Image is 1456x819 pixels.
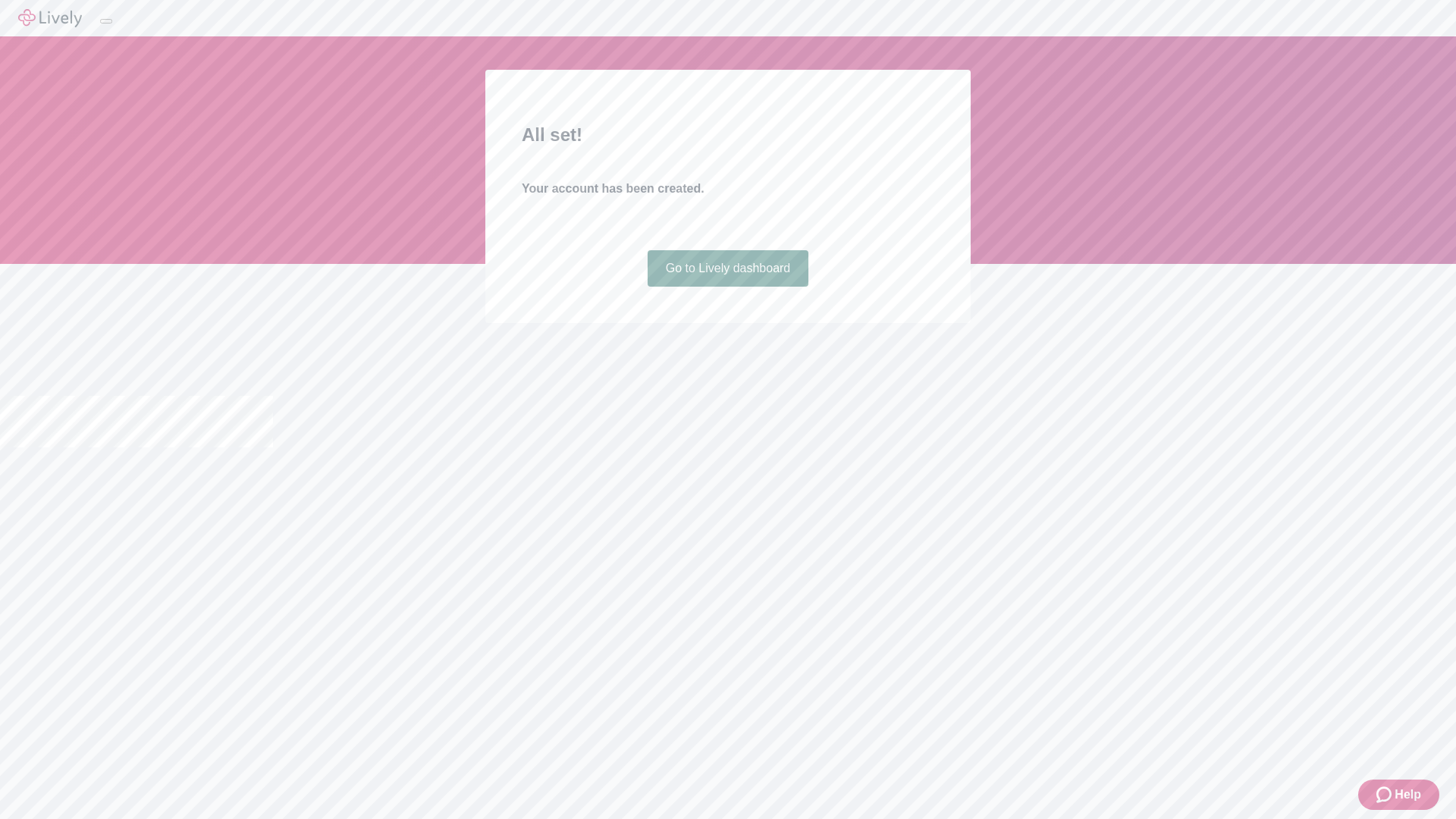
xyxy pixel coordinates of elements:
[1376,786,1395,804] svg: Zendesk support icon
[1395,786,1421,804] span: Help
[18,9,82,27] img: Lively
[522,180,934,198] h4: Your account has been created.
[648,250,809,287] a: Go to Lively dashboard
[1358,780,1439,810] button: Zendesk support iconHelp
[522,121,934,149] h2: All set!
[100,19,112,24] button: Log out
